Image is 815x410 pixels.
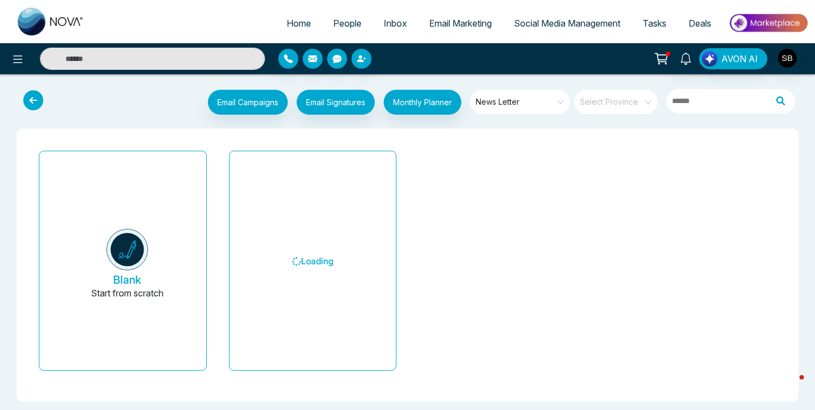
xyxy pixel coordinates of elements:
[699,48,767,69] button: AVON AI
[243,160,383,362] h6: Loading
[689,18,711,29] span: Deals
[514,18,620,29] span: Social Media Management
[728,11,808,35] img: Market-place.gif
[297,90,375,115] button: Email Signatures
[375,90,461,117] a: Monthly Planner
[777,372,804,399] iframe: Intercom live chat
[643,18,666,29] span: Tasks
[276,13,322,34] a: Home
[199,96,288,107] a: Email Campaigns
[373,13,418,34] a: Inbox
[702,51,717,66] img: Lead Flow
[57,160,197,370] button: BlankStart from scratch
[322,13,373,34] a: People
[678,13,722,34] a: Deals
[418,13,503,34] a: Email Marketing
[384,18,407,29] span: Inbox
[721,52,758,65] span: AVON AI
[113,273,141,286] h5: Blank
[91,286,164,313] p: Start from scratch
[631,13,678,34] a: Tasks
[18,8,84,35] img: Nova CRM Logo
[429,18,492,29] span: Email Marketing
[778,49,797,68] img: User Avatar
[476,94,566,110] span: News Letter
[288,90,375,117] a: Email Signatures
[106,229,148,270] img: novacrm
[384,90,461,115] button: Monthly Planner
[333,18,361,29] span: People
[287,18,311,29] span: Home
[208,90,288,115] button: Email Campaigns
[503,13,631,34] a: Social Media Management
